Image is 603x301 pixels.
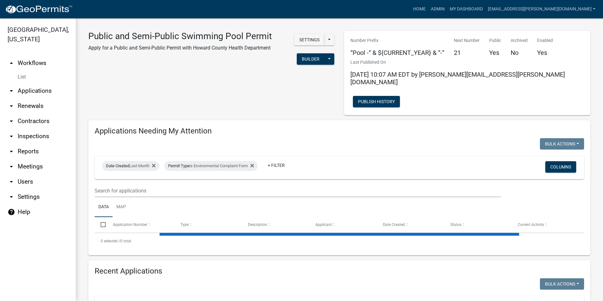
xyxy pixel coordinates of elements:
p: Apply for a Public and Semi-Public Permit with Howard County Health Department [88,44,272,52]
span: Date Created [106,163,129,168]
h5: “Pool -“ & ${CURRENT_YEAR} & “-” [350,49,444,56]
p: Number Prefix [350,37,444,44]
a: Admin [428,3,447,15]
span: 0 selected / [101,239,120,243]
p: Archived [511,37,528,44]
a: [EMAIL_ADDRESS][PERSON_NAME][DOMAIN_NAME] [485,3,598,15]
a: My Dashboard [447,3,485,15]
datatable-header-cell: Applicant [309,217,377,232]
i: help [8,208,15,216]
p: Enabled [537,37,553,44]
button: Builder [297,53,325,65]
h3: Public and Semi-Public Swimming Pool Permit [88,31,272,42]
i: arrow_drop_up [8,59,15,67]
i: arrow_drop_down [8,193,15,201]
datatable-header-cell: Date Created [377,217,444,232]
datatable-header-cell: Select [95,217,107,232]
button: Bulk Actions [540,138,584,150]
i: arrow_drop_down [8,148,15,155]
button: Bulk Actions [540,278,584,290]
span: Type [180,222,189,227]
h5: 21 [454,49,480,56]
button: Settings [294,34,325,45]
span: Permit Type [168,163,190,168]
i: arrow_drop_down [8,87,15,95]
i: arrow_drop_down [8,117,15,125]
span: Current Activity [518,222,544,227]
datatable-header-cell: Current Activity [512,217,579,232]
span: Status [450,222,461,227]
wm-modal-confirm: Workflow Publish History [353,100,400,105]
datatable-header-cell: Application Number [107,217,174,232]
span: Description [248,222,267,227]
datatable-header-cell: Type [174,217,242,232]
p: Next Number [454,37,480,44]
div: 0 total [95,233,584,249]
p: Last Published On [350,59,584,66]
h5: No [511,49,528,56]
a: Home [411,3,428,15]
datatable-header-cell: Status [444,217,512,232]
i: arrow_drop_down [8,163,15,170]
a: Map [113,197,130,217]
i: arrow_drop_down [8,102,15,110]
h4: Applications Needing My Attention [95,127,584,136]
button: Publish History [353,96,400,107]
span: [DATE] 10:07 AM EDT by [PERSON_NAME][EMAIL_ADDRESS][PERSON_NAME][DOMAIN_NAME] [350,71,565,86]
div: is Environmental Complaint Form [164,161,258,171]
i: arrow_drop_down [8,178,15,186]
span: Application Number [113,222,147,227]
a: Data [95,197,113,217]
datatable-header-cell: Description [242,217,309,232]
span: Date Created [383,222,405,227]
i: arrow_drop_down [8,133,15,140]
h5: Yes [537,49,553,56]
h5: Yes [489,49,501,56]
a: + Filter [263,160,290,171]
input: Search for applications [95,184,501,197]
span: Applicant [315,222,332,227]
p: Public [489,37,501,44]
button: Columns [545,161,576,173]
h4: Recent Applications [95,267,584,276]
div: Last Month [102,161,159,171]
